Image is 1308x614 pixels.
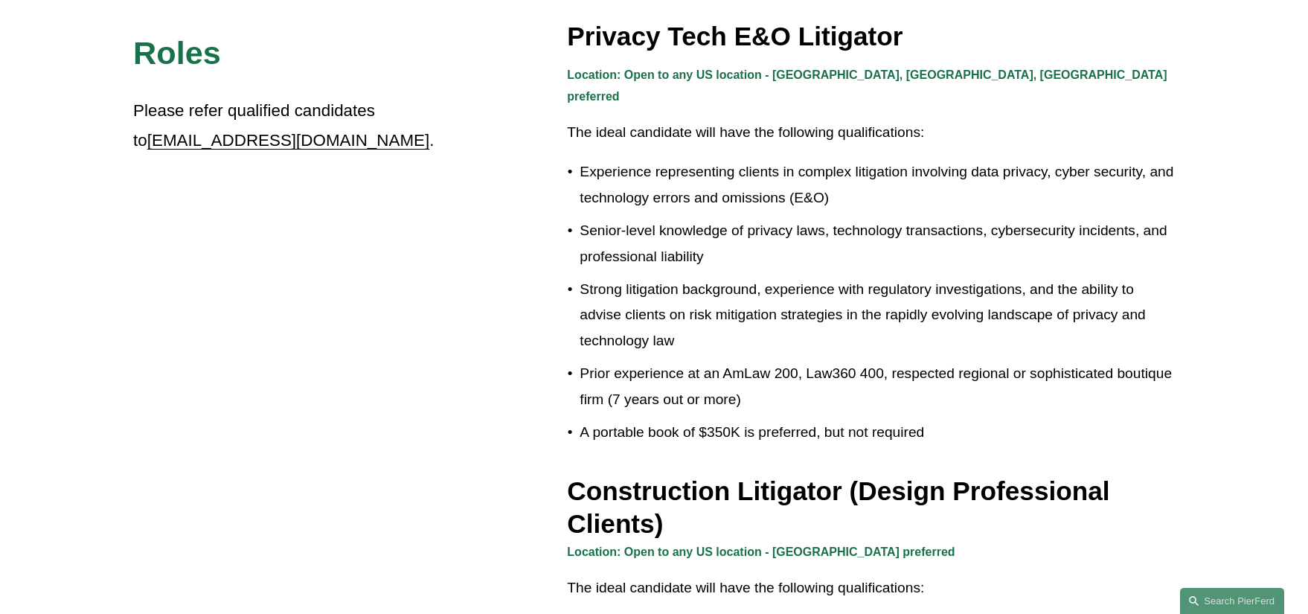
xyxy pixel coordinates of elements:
[580,218,1175,269] p: Senior-level knowledge of privacy laws, technology transactions, cybersecurity incidents, and pro...
[567,20,1175,53] h3: Privacy Tech E&O Litigator
[567,575,1175,601] p: The ideal candidate will have the following qualifications:
[580,159,1175,211] p: Experience representing clients in complex litigation involving data privacy, cyber security, and...
[580,361,1175,412] p: Prior experience at an AmLaw 200, Law360 400, respected regional or sophisticated boutique firm (...
[133,35,221,71] span: Roles
[580,420,1175,446] p: A portable book of $350K is preferred, but not required
[567,120,1175,146] p: The ideal candidate will have the following qualifications:
[580,277,1175,354] p: Strong litigation background, experience with regulatory investigations, and the ability to advis...
[567,546,955,558] strong: Location: Open to any US location - [GEOGRAPHIC_DATA] preferred
[1180,588,1284,614] a: Search this site
[567,475,1175,540] h3: Construction Litigator (Design Professional Clients)
[133,96,437,156] p: Please refer qualified candidates to .
[147,132,429,150] a: [EMAIL_ADDRESS][DOMAIN_NAME]
[567,68,1170,103] strong: Location: Open to any US location - [GEOGRAPHIC_DATA], [GEOGRAPHIC_DATA], [GEOGRAPHIC_DATA] prefe...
